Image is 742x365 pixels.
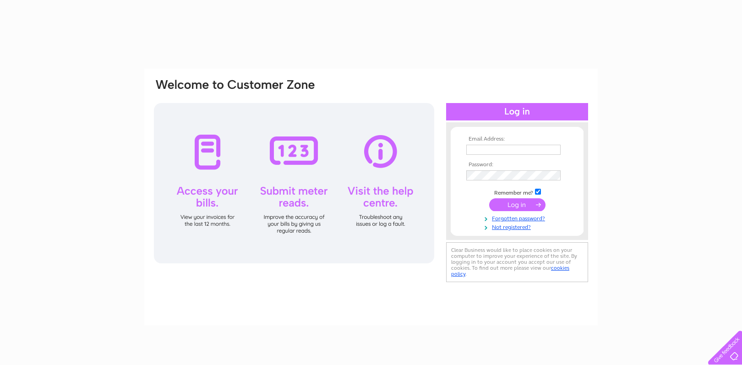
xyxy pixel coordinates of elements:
div: Clear Business would like to place cookies on your computer to improve your experience of the sit... [446,242,588,282]
th: Email Address: [464,136,570,142]
th: Password: [464,162,570,168]
input: Submit [489,198,546,211]
a: Forgotten password? [466,213,570,222]
a: Not registered? [466,222,570,231]
a: cookies policy [451,265,569,277]
td: Remember me? [464,187,570,196]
